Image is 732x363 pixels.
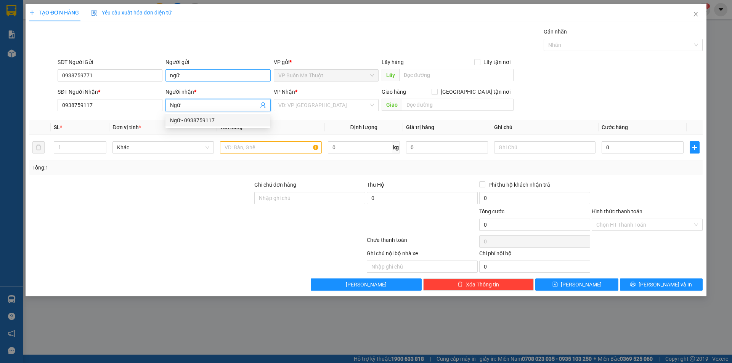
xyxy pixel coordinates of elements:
input: 0 [406,141,488,154]
span: Giao [382,99,402,111]
span: Lấy [382,69,399,81]
label: Gán nhãn [544,29,567,35]
div: Ghi chú nội bộ nhà xe [367,249,478,261]
span: kg [392,141,400,154]
span: VP Buôn Ma Thuột [278,70,374,81]
input: Ghi chú đơn hàng [254,192,365,204]
th: Ghi chú [491,120,599,135]
input: Nhập ghi chú [367,261,478,273]
span: Yêu cầu xuất hóa đơn điện tử [91,10,172,16]
span: VP Nhận [274,89,295,95]
div: Chưa thanh toán [366,236,478,249]
span: [PERSON_NAME] [561,280,602,289]
input: Ghi Chú [494,141,596,154]
input: Dọc đường [399,69,514,81]
span: user-add [260,102,266,108]
button: save[PERSON_NAME] [535,278,618,291]
span: Tổng cước [479,208,504,214]
span: [GEOGRAPHIC_DATA] tận nơi [438,88,514,96]
div: Tổng: 1 [32,163,283,172]
img: icon [91,10,97,16]
span: Định lượng [350,124,377,130]
span: Lấy hàng [382,59,404,65]
div: SĐT Người Gửi [58,58,162,66]
span: Giá trị hàng [406,124,434,130]
span: TẠO ĐƠN HÀNG [29,10,79,16]
span: printer [630,281,636,288]
span: Xóa Thông tin [466,280,499,289]
span: Đơn vị tính [112,124,141,130]
span: Cước hàng [602,124,628,130]
span: [PERSON_NAME] [346,280,387,289]
span: [PERSON_NAME] và In [639,280,692,289]
div: Ngữ - 0938759117 [170,116,266,125]
button: plus [690,141,700,154]
button: printer[PERSON_NAME] và In [620,278,703,291]
span: plus [29,10,35,15]
span: SL [54,124,60,130]
div: Chi phí nội bộ [479,249,590,261]
div: Ngữ - 0938759117 [165,114,270,126]
button: Close [685,4,706,25]
div: Người nhận [165,88,270,96]
span: Lấy tận nơi [480,58,514,66]
span: Khác [117,142,209,153]
button: delete [32,141,45,154]
span: plus [690,144,699,150]
input: VD: Bàn, Ghế [220,141,321,154]
button: [PERSON_NAME] [311,278,422,291]
span: Thu Hộ [367,182,384,188]
span: save [552,281,558,288]
label: Ghi chú đơn hàng [254,182,296,188]
div: SĐT Người Nhận [58,88,162,96]
span: delete [457,281,463,288]
span: Giao hàng [382,89,406,95]
button: deleteXóa Thông tin [423,278,534,291]
div: VP gửi [274,58,379,66]
div: Người gửi [165,58,270,66]
label: Hình thức thanh toán [592,208,642,214]
input: Dọc đường [402,99,514,111]
span: close [693,11,699,17]
span: Phí thu hộ khách nhận trả [485,181,553,189]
